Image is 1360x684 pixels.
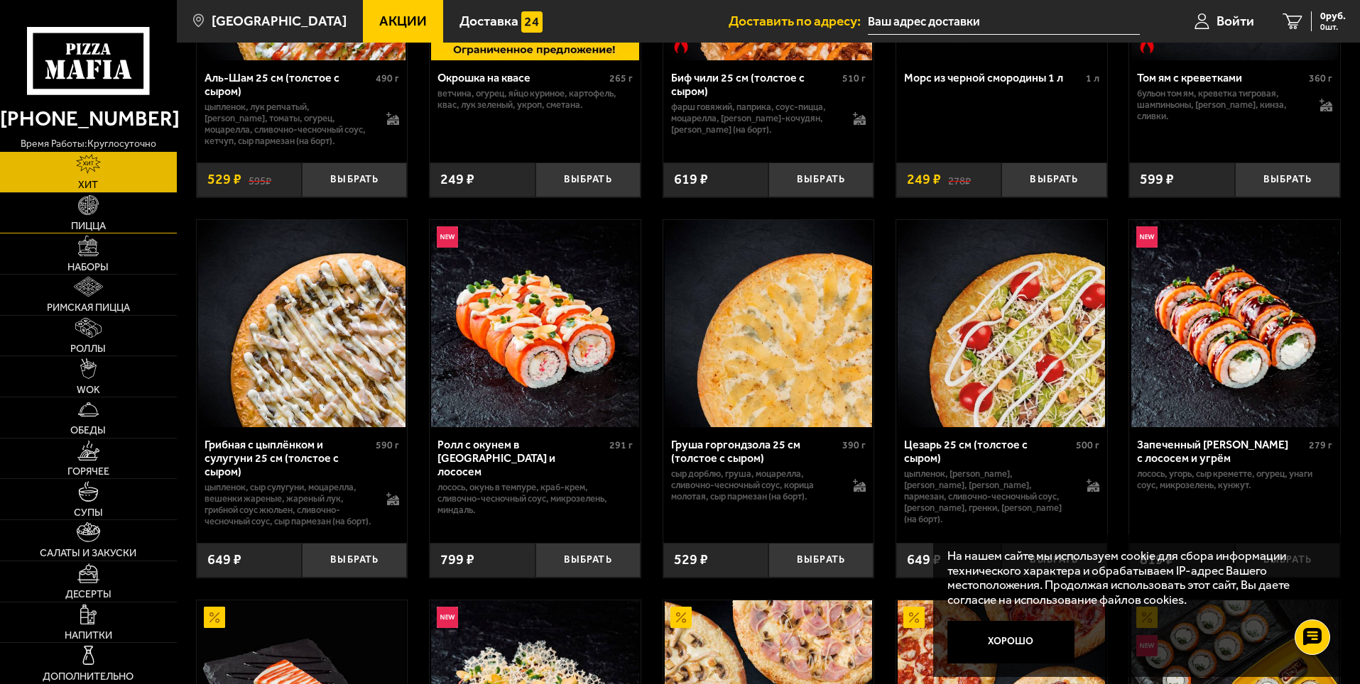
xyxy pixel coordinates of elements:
[198,220,406,427] img: Грибная с цыплёнком и сулугуни 25 см (толстое с сыром)
[71,221,106,231] span: Пицца
[521,11,543,33] img: 15daf4d41897b9f0e9f617042186c801.svg
[904,468,1072,525] p: цыпленок, [PERSON_NAME], [PERSON_NAME], [PERSON_NAME], пармезан, сливочно-чесночный соус, [PERSON...
[70,425,106,435] span: Обеды
[1001,162,1106,197] button: Выбрать
[1235,162,1340,197] button: Выбрать
[609,439,633,451] span: 291 г
[74,507,103,517] span: Супы
[663,220,874,427] a: Груша горгондзола 25 см (толстое с сыром)
[768,543,874,578] button: Выбрать
[904,438,1072,465] div: Цезарь 25 см (толстое с сыром)
[947,548,1319,607] p: На нашем сайте мы используем cookie для сбора информации технического характера и обрабатываем IP...
[868,9,1140,35] input: Ваш адрес доставки
[907,172,941,187] span: 249 ₽
[1137,468,1332,491] p: лосось, угорь, Сыр креметте, огурец, унаги соус, микрозелень, кунжут.
[768,162,874,197] button: Выбрать
[1137,438,1305,465] div: Запеченный [PERSON_NAME] с лососем и угрём
[65,589,111,599] span: Десерты
[379,14,427,28] span: Акции
[431,220,638,427] img: Ролл с окунем в темпуре и лососем
[947,621,1075,663] button: Хорошо
[437,438,606,478] div: Ролл с окунем в [GEOGRAPHIC_DATA] и лососем
[1136,226,1158,248] img: Новинка
[205,71,373,98] div: Аль-Шам 25 см (толстое с сыром)
[205,101,373,147] p: цыпленок, лук репчатый, [PERSON_NAME], томаты, огурец, моцарелла, сливочно-чесночный соус, кетчуп...
[671,438,839,465] div: Груша горгондзола 25 см (толстое с сыром)
[1086,72,1099,84] span: 1 л
[670,607,692,628] img: Акционный
[78,180,98,189] span: Хит
[437,482,633,516] p: лосось, окунь в темпуре, краб-крем, сливочно-чесночный соус, микрозелень, миндаль.
[671,468,839,502] p: сыр дорблю, груша, моцарелла, сливочно-чесночный соус, корица молотая, сыр пармезан (на борт).
[1320,11,1346,21] span: 0 руб.
[609,72,633,84] span: 265 г
[1320,23,1346,31] span: 0 шт.
[842,439,866,451] span: 390 г
[67,466,109,476] span: Горячее
[437,226,458,248] img: Новинка
[47,302,130,312] span: Римская пицца
[67,262,109,272] span: Наборы
[1129,220,1340,427] a: НовинкаЗапеченный ролл Гурмэ с лососем и угрём
[440,553,474,567] span: 799 ₽
[70,343,106,353] span: Роллы
[671,101,839,136] p: фарш говяжий, паприка, соус-пицца, моцарелла, [PERSON_NAME]-кочудян, [PERSON_NAME] (на борт).
[40,548,136,558] span: Салаты и закуски
[207,553,241,567] span: 649 ₽
[535,543,641,578] button: Выбрать
[302,543,407,578] button: Выбрать
[842,72,866,84] span: 510 г
[674,553,708,567] span: 529 ₽
[1076,439,1099,451] span: 500 г
[729,14,868,28] span: Доставить по адресу:
[1217,14,1254,28] span: Войти
[204,607,225,628] img: Акционный
[440,172,474,187] span: 249 ₽
[302,162,407,197] button: Выбрать
[459,14,518,28] span: Доставка
[904,71,1082,84] div: Морс из черной смородины 1 л
[1140,172,1174,187] span: 599 ₽
[903,607,925,628] img: Акционный
[376,439,399,451] span: 590 г
[437,88,633,111] p: ветчина, огурец, яйцо куриное, картофель, квас, лук зеленый, укроп, сметана.
[376,72,399,84] span: 490 г
[671,71,839,98] div: Биф чили 25 см (толстое с сыром)
[1309,439,1332,451] span: 279 г
[907,553,941,567] span: 649 ₽
[77,385,100,395] span: WOK
[430,220,641,427] a: НовинкаРолл с окунем в темпуре и лососем
[1137,71,1305,84] div: Том ям с креветками
[207,172,241,187] span: 529 ₽
[65,630,112,640] span: Напитки
[948,172,971,187] s: 278 ₽
[898,220,1105,427] img: Цезарь 25 см (толстое с сыром)
[212,14,347,28] span: [GEOGRAPHIC_DATA]
[205,482,373,527] p: цыпленок, сыр сулугуни, моцарелла, вешенки жареные, жареный лук, грибной соус Жюльен, сливочно-че...
[197,220,408,427] a: Грибная с цыплёнком и сулугуни 25 см (толстое с сыром)
[1131,220,1339,427] img: Запеченный ролл Гурмэ с лососем и угрём
[437,607,458,628] img: Новинка
[1309,72,1332,84] span: 360 г
[249,172,271,187] s: 595 ₽
[1137,88,1305,122] p: бульон том ям, креветка тигровая, шампиньоны, [PERSON_NAME], кинза, сливки.
[205,438,373,478] div: Грибная с цыплёнком и сулугуни 25 см (толстое с сыром)
[437,71,606,84] div: Окрошка на квасе
[674,172,708,187] span: 619 ₽
[535,162,641,197] button: Выбрать
[43,671,134,681] span: Дополнительно
[665,220,872,427] img: Груша горгондзола 25 см (толстое с сыром)
[896,220,1107,427] a: Цезарь 25 см (толстое с сыром)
